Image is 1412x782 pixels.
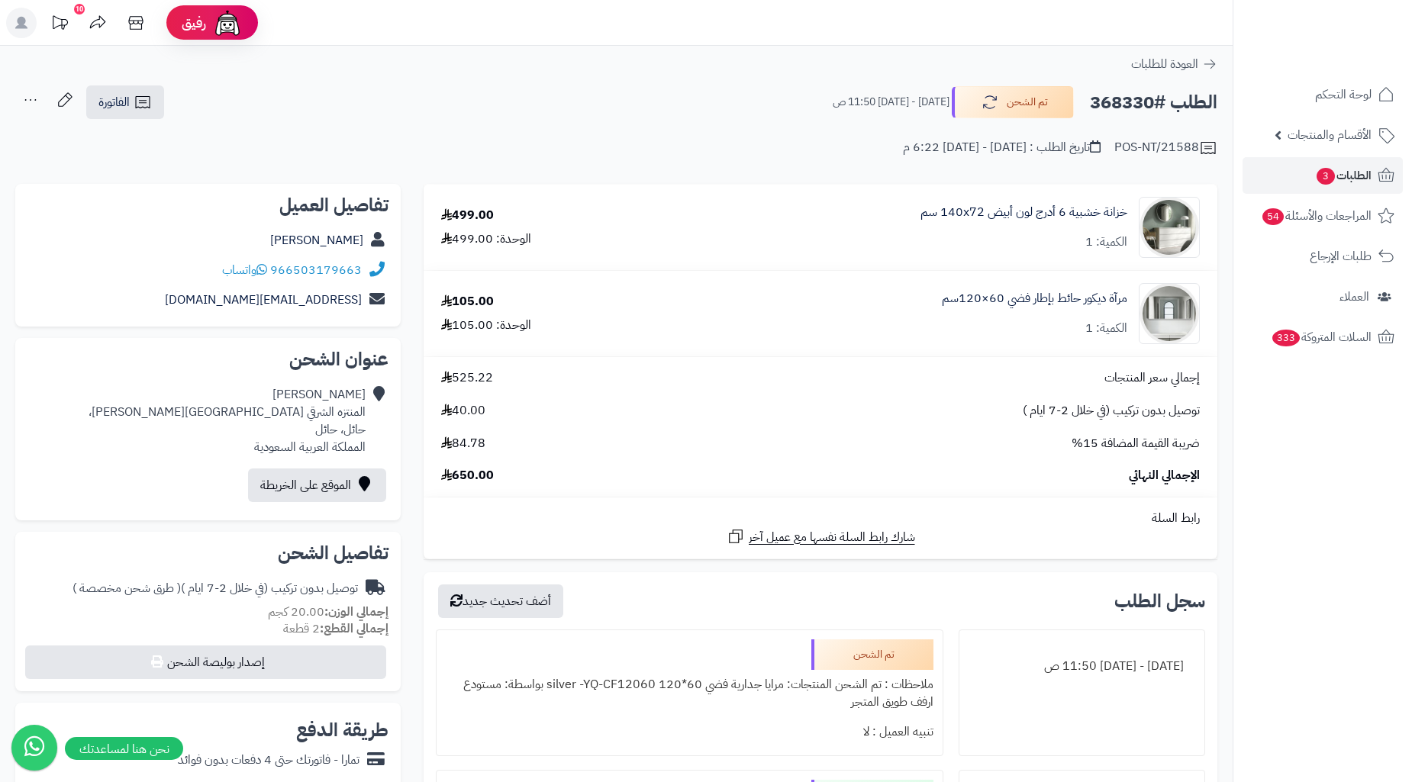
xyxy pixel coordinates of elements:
[903,139,1101,156] div: تاريخ الطلب : [DATE] - [DATE] 6:22 م
[1140,283,1199,344] img: 1753181775-1-90x90.jpg
[942,290,1127,307] a: مرآة ديكور حائط بإطار فضي 60×120سم
[296,721,388,739] h2: طريقة الدفع
[438,584,563,618] button: أضف تحديث جديد
[446,717,933,747] div: تنبيه العميل : لا
[1114,139,1217,157] div: POS-NT/21588
[268,603,388,621] small: 20.00 كجم
[1315,84,1372,105] span: لوحة التحكم
[1243,278,1403,315] a: العملاء
[833,95,949,110] small: [DATE] - [DATE] 11:50 ص
[441,317,531,334] div: الوحدة: 105.00
[182,14,206,32] span: رفيق
[1090,87,1217,118] h2: الطلب #368330
[920,204,1127,221] a: خزانة خشبية 6 أدرج لون أبيض 140x72 سم
[222,261,267,279] a: واتساب
[441,230,531,248] div: الوحدة: 499.00
[98,93,130,111] span: الفاتورة
[749,529,915,546] span: شارك رابط السلة نفسها مع عميل آخر
[1243,319,1403,356] a: السلات المتروكة333
[952,86,1074,118] button: تم الشحن
[430,510,1211,527] div: رابط السلة
[27,350,388,368] h2: عنوان الشحن
[441,435,485,452] span: 84.78
[1262,208,1285,225] span: 54
[1243,238,1403,275] a: طلبات الإرجاع
[1271,327,1372,348] span: السلات المتروكة
[1104,369,1200,387] span: إجمالي سعر المنتجات
[1272,329,1301,346] span: 333
[178,751,359,769] div: تمارا - فاتورتك حتى 4 دفعات بدون فوائد
[212,8,243,38] img: ai-face.png
[1339,286,1369,307] span: العملاء
[89,386,366,455] div: [PERSON_NAME] المنتزه الشرقي [GEOGRAPHIC_DATA][PERSON_NAME]، حائل، حائل المملكة العربية السعودية
[441,402,485,420] span: 40.00
[27,544,388,562] h2: تفاصيل الشحن
[1114,592,1205,610] h3: سجل الطلب
[320,619,388,638] strong: إجمالي القطع:
[811,639,933,670] div: تم الشحن
[1129,467,1200,484] span: الإجمالي النهائي
[1072,435,1200,452] span: ضريبة القيمة المضافة 15%
[441,369,493,387] span: 525.22
[73,579,181,597] span: ( طرق شحن مخصصة )
[1243,198,1403,234] a: المراجعات والأسئلة54
[1085,233,1127,251] div: الكمية: 1
[727,527,915,546] a: شارك رابط السلة نفسها مع عميل آخر
[74,4,85,14] div: 10
[441,207,494,224] div: 499.00
[73,580,358,597] div: توصيل بدون تركيب (في خلال 2-7 ايام )
[441,467,494,484] span: 650.00
[1131,55,1217,73] a: العودة للطلبات
[1316,167,1335,185] span: 3
[25,645,386,679] button: إصدار بوليصة الشحن
[270,261,362,279] a: 966503179663
[1131,55,1198,73] span: العودة للطلبات
[1085,320,1127,337] div: الكمية: 1
[969,652,1195,681] div: [DATE] - [DATE] 11:50 ص
[324,603,388,621] strong: إجمالي الوزن:
[1310,246,1372,267] span: طلبات الإرجاع
[40,8,79,42] a: تحديثات المنصة
[1023,402,1200,420] span: توصيل بدون تركيب (في خلال 2-7 ايام )
[441,293,494,311] div: 105.00
[248,468,386,502] a: الموقع على الخريطة
[283,619,388,638] small: 2 قطعة
[1315,165,1372,186] span: الطلبات
[86,85,164,119] a: الفاتورة
[1243,157,1403,194] a: الطلبات3
[1308,27,1397,60] img: logo-2.png
[165,291,362,309] a: [EMAIL_ADDRESS][DOMAIN_NAME]
[1140,197,1199,258] img: 1746709299-1702541934053-68567865785768-1000x1000-90x90.jpg
[446,670,933,717] div: ملاحظات : تم الشحن المنتجات: مرايا جدارية فضي 60*120 silver -YQ-CF12060 بواسطة: مستودع ارفف طويق ...
[1261,205,1372,227] span: المراجعات والأسئلة
[270,231,363,249] a: [PERSON_NAME]
[27,196,388,214] h2: تفاصيل العميل
[1243,76,1403,113] a: لوحة التحكم
[1288,124,1372,146] span: الأقسام والمنتجات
